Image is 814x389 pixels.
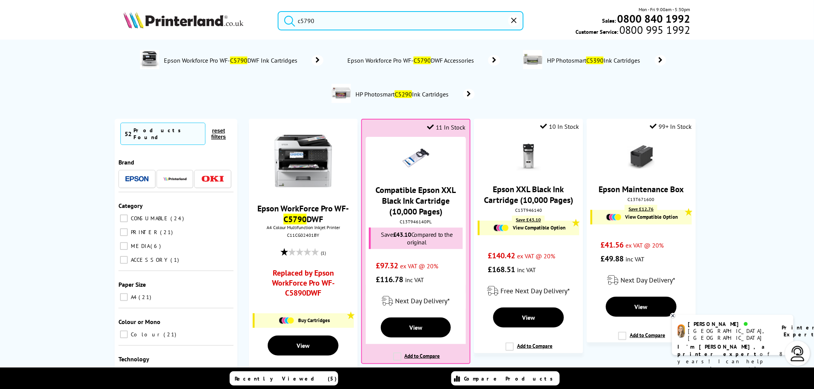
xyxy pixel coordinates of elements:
[129,243,150,249] span: MEDIA
[618,332,665,346] label: Add to Compare
[639,6,691,13] span: Mon - Fri 9:00am - 5:30pm
[253,224,354,230] span: A4 Colour Multifunction Inkjet Printer
[505,342,552,357] label: Add to Compare
[540,123,579,130] div: 10 In Stock
[393,231,411,238] span: £43.10
[484,184,573,205] a: Epson XXL Black Ink Cartridge (10,000 Pages)
[120,293,128,301] input: A4 21
[163,57,300,64] span: Epson Workforce Pro WF- DWF Ink Cartridges
[464,375,557,382] span: Compare Products
[230,57,247,64] mark: C5790
[366,290,465,312] div: modal_delivery
[628,144,655,171] img: WF-C5000series-maintenance-box-8715946634951-small.jpg
[546,50,666,71] a: HP PhotosmartC5390Ink Cartridges
[123,12,244,28] img: Printerland Logo
[451,371,560,386] a: Compare Products
[125,176,148,182] img: Epson
[523,50,542,69] img: PhotosmartC5300-conspage.jpg
[129,331,163,338] span: Colour
[575,26,690,35] span: Customer Service:
[400,262,438,270] span: ex VAT @ 20%
[120,228,128,236] input: PRINTER 21
[230,371,338,386] a: Recently Viewed (5)
[678,324,685,338] img: amy-livechat.png
[355,84,475,105] a: HP PhotosmartC5290Ink Cartridges
[332,84,351,103] img: PhotosmartC5200-conspage.jpg
[138,294,153,301] span: 21
[129,229,159,236] span: PRINTER
[120,256,128,264] input: ACCESSORY 1
[650,123,692,130] div: 99+ In Stock
[602,17,616,24] span: Sales:
[626,255,644,263] span: inc VAT
[626,241,664,249] span: ex VAT @ 20%
[120,242,128,250] input: MEDIA 6
[488,251,515,261] span: £140.42
[409,324,422,331] span: View
[512,216,545,224] div: Save £43.10
[626,214,678,220] span: View Compatible Option
[402,145,429,171] img: comp-generic-black-ink-pouch-small.png
[160,229,175,236] span: 21
[278,11,524,30] input: Sear
[546,57,643,64] span: HP Photosmart Ink Cartridges
[284,214,307,224] mark: C5790
[517,266,536,274] span: inc VAT
[129,256,170,263] span: ACCESSORY
[118,318,160,326] span: Colour or Mono
[488,264,515,274] span: £168.51
[600,254,624,264] span: £49.88
[596,214,688,221] a: View Compatible Option
[170,256,181,263] span: 1
[625,205,657,213] div: Save £12.76
[129,294,138,301] span: A4
[480,207,577,213] div: C13T946140
[678,343,788,380] p: of 8 years! I can help you choose the right product
[163,177,187,181] img: Printerland
[600,240,624,250] span: £41.56
[205,127,232,140] button: reset filters
[688,327,772,341] div: [GEOGRAPHIC_DATA], [GEOGRAPHIC_DATA]
[688,321,772,327] div: [PERSON_NAME]
[494,224,509,231] img: Cartridges
[381,318,451,337] a: View
[355,90,452,98] span: HP Photosmart Ink Cartridges
[123,12,268,30] a: Printerland Logo
[592,196,690,202] div: C13T671600
[621,276,675,284] span: Next Day Delivery*
[484,224,575,231] a: View Compatible Option
[120,331,128,338] input: Colour 21
[347,55,500,66] a: Epson Workforce Pro WF-C5790DWF Accessories
[493,308,564,327] a: View
[118,202,143,209] span: Category
[678,343,767,357] b: I'm [PERSON_NAME], a printer expert
[235,375,337,382] span: Recently Viewed (5)
[163,331,178,338] span: 21
[599,184,684,194] a: Epson Maintenance Box
[790,346,806,361] img: user-headset-light.svg
[347,57,477,64] span: Epson Workforce Pro WF- DWF Accessories
[500,286,570,295] span: Free Next Day Delivery*
[133,127,201,141] div: Products Found
[118,355,149,363] span: Technology
[513,224,565,231] span: View Compatible Option
[120,214,128,222] input: CONSUMABLE 24
[376,261,398,271] span: £97.32
[376,185,456,217] a: Compatible Epson XXL Black Ink Cartridge (10,000 Pages)
[414,57,431,64] mark: C5790
[616,15,691,22] a: 0800 840 1992
[118,281,146,288] span: Paper Size
[263,268,344,302] a: Replaced by Epson WorkForce Pro WF-C5890DWF
[163,50,324,71] a: Epson Workforce Pro WF-C5790DWF Ink Cartridges
[405,276,424,284] span: inc VAT
[522,314,535,321] span: View
[150,243,163,249] span: 6
[393,352,440,367] label: Add to Compare
[618,26,690,33] span: 0800 995 1992
[170,215,186,222] span: 24
[118,158,134,166] span: Brand
[606,297,677,317] a: View
[268,336,339,356] a: View
[279,317,294,324] img: Cartridges
[297,342,310,349] span: View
